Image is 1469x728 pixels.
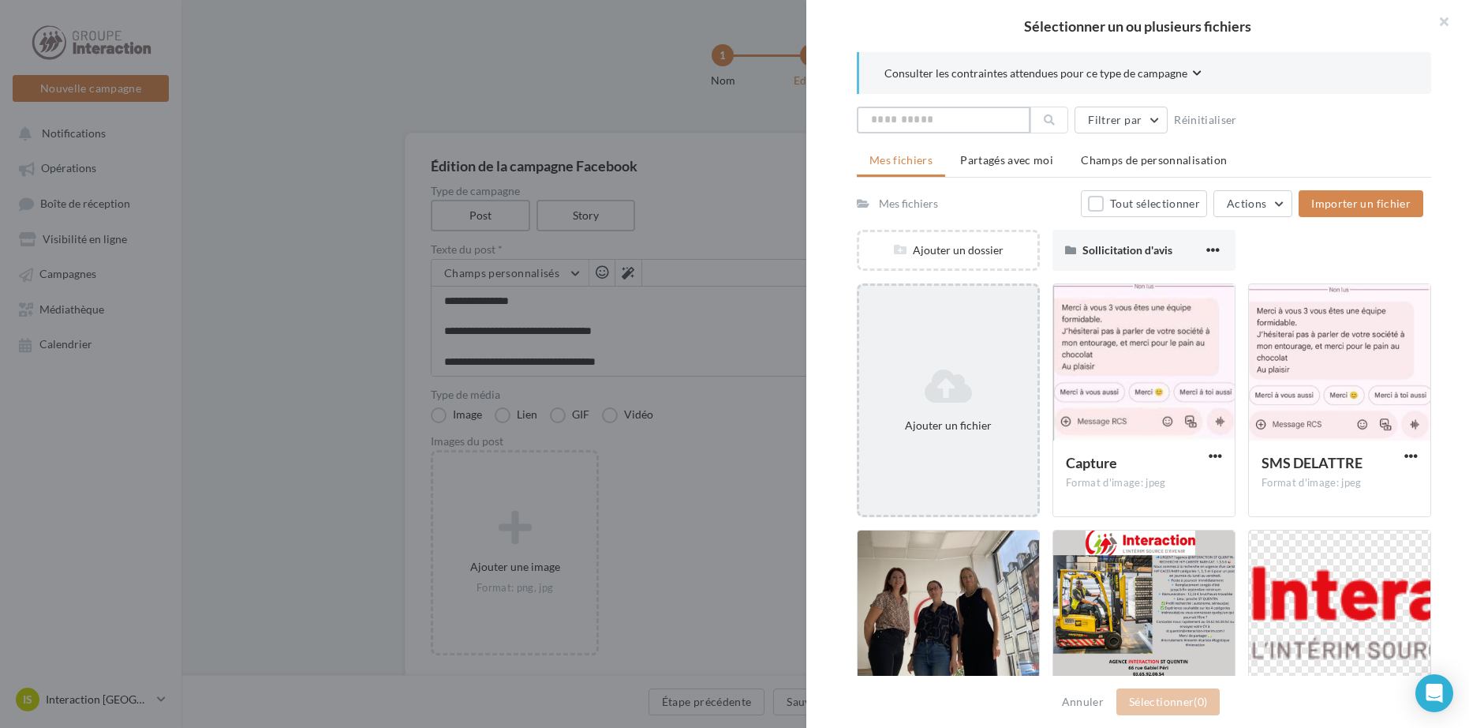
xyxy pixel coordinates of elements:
button: Sélectionner(0) [1116,689,1220,715]
span: Mes fichiers [869,153,933,167]
span: Consulter les contraintes attendues pour ce type de campagne [884,66,1187,81]
button: Tout sélectionner [1081,190,1207,217]
div: Mes fichiers [879,196,938,212]
div: Ajouter un dossier [859,242,1037,258]
div: Open Intercom Messenger [1415,674,1453,712]
span: Partagés avec moi [960,153,1053,167]
button: Annuler [1056,692,1110,711]
span: Capture [1066,454,1117,471]
button: Réinitialiser [1168,111,1243,129]
div: Ajouter un fichier [865,418,1031,433]
span: SMS DELATTRE [1262,454,1362,471]
button: Filtrer par [1075,107,1168,133]
span: Champs de personnalisation [1081,153,1227,167]
div: Format d'image: jpeg [1066,476,1222,490]
span: Sollicitation d'avis [1082,243,1172,257]
span: Importer un fichier [1311,197,1411,210]
div: Format d'image: jpeg [1262,476,1418,490]
button: Actions [1213,190,1292,217]
h2: Sélectionner un ou plusieurs fichiers [832,19,1444,33]
span: (0) [1194,695,1207,708]
button: Consulter les contraintes attendues pour ce type de campagne [884,65,1202,84]
span: Actions [1227,197,1266,210]
button: Importer un fichier [1299,190,1423,217]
